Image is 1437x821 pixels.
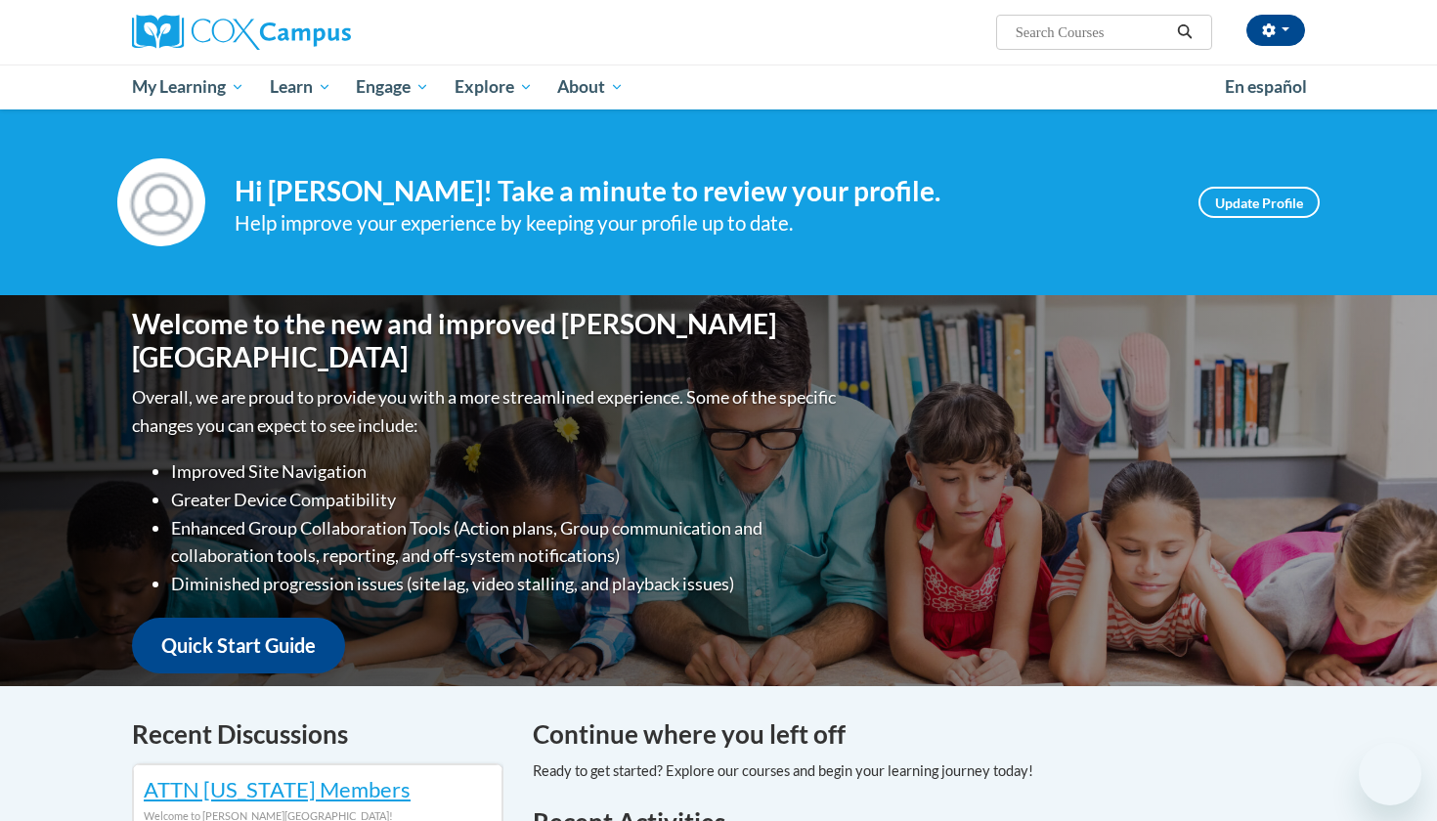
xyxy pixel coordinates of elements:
div: Help improve your experience by keeping your profile up to date. [235,207,1169,239]
li: Enhanced Group Collaboration Tools (Action plans, Group communication and collaboration tools, re... [171,514,841,571]
a: Explore [442,65,545,109]
input: Search Courses [1014,21,1170,44]
span: My Learning [132,75,244,99]
a: Engage [343,65,442,109]
span: Explore [455,75,533,99]
h4: Continue where you left off [533,715,1305,754]
button: Search [1170,21,1199,44]
div: Main menu [103,65,1334,109]
a: En español [1212,66,1320,108]
span: Learn [270,75,331,99]
a: ATTN [US_STATE] Members [144,776,411,802]
span: Engage [356,75,429,99]
a: Update Profile [1198,187,1320,218]
h4: Recent Discussions [132,715,503,754]
img: Cox Campus [132,15,351,50]
img: Profile Image [117,158,205,246]
button: Account Settings [1246,15,1305,46]
span: En español [1225,76,1307,97]
a: Quick Start Guide [132,618,345,673]
h4: Hi [PERSON_NAME]! Take a minute to review your profile. [235,175,1169,208]
p: Overall, we are proud to provide you with a more streamlined experience. Some of the specific cha... [132,383,841,440]
a: My Learning [119,65,257,109]
span: About [557,75,624,99]
li: Diminished progression issues (site lag, video stalling, and playback issues) [171,570,841,598]
li: Greater Device Compatibility [171,486,841,514]
a: Learn [257,65,344,109]
li: Improved Site Navigation [171,457,841,486]
h1: Welcome to the new and improved [PERSON_NAME][GEOGRAPHIC_DATA] [132,308,841,373]
a: About [545,65,637,109]
iframe: Button to launch messaging window [1359,743,1421,805]
a: Cox Campus [132,15,503,50]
